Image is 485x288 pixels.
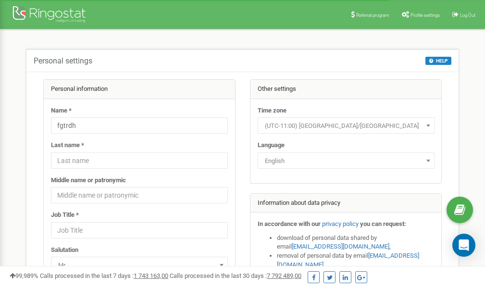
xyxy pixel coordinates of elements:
div: Information about data privacy [250,194,442,213]
span: Calls processed in the last 7 days : [40,272,168,279]
div: Personal information [44,80,235,99]
h5: Personal settings [34,57,92,65]
li: download of personal data shared by email , [277,234,435,251]
span: Mr. [54,259,224,272]
input: Middle name or patronymic [51,187,228,203]
strong: In accordance with our [258,220,321,227]
div: Other settings [250,80,442,99]
u: 1 743 163,00 [134,272,168,279]
label: Name * [51,106,72,115]
span: (UTC-11:00) Pacific/Midway [258,117,435,134]
span: English [261,154,431,168]
a: privacy policy [322,220,359,227]
span: English [258,152,435,169]
strong: you can request: [360,220,406,227]
input: Name [51,117,228,134]
span: Referral program [356,13,389,18]
button: HELP [425,57,451,65]
u: 7 792 489,00 [267,272,301,279]
a: [EMAIL_ADDRESS][DOMAIN_NAME] [292,243,389,250]
li: removal of personal data by email , [277,251,435,269]
label: Job Title * [51,211,79,220]
label: Time zone [258,106,286,115]
input: Job Title [51,222,228,238]
span: Mr. [51,257,228,273]
span: Calls processed in the last 30 days : [170,272,301,279]
span: Log Out [460,13,475,18]
span: Profile settings [410,13,440,18]
span: 99,989% [10,272,38,279]
label: Salutation [51,246,78,255]
span: (UTC-11:00) Pacific/Midway [261,119,431,133]
label: Language [258,141,285,150]
input: Last name [51,152,228,169]
label: Middle name or patronymic [51,176,126,185]
label: Last name * [51,141,84,150]
div: Open Intercom Messenger [452,234,475,257]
